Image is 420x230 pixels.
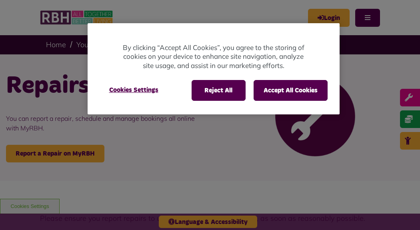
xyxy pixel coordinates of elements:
div: Cookie banner [88,23,340,115]
button: Accept All Cookies [254,80,328,101]
button: Cookies Settings [100,80,168,100]
p: By clicking “Accept All Cookies”, you agree to the storing of cookies on your device to enhance s... [120,43,308,70]
button: Reject All [192,80,246,101]
div: Privacy [88,23,340,115]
